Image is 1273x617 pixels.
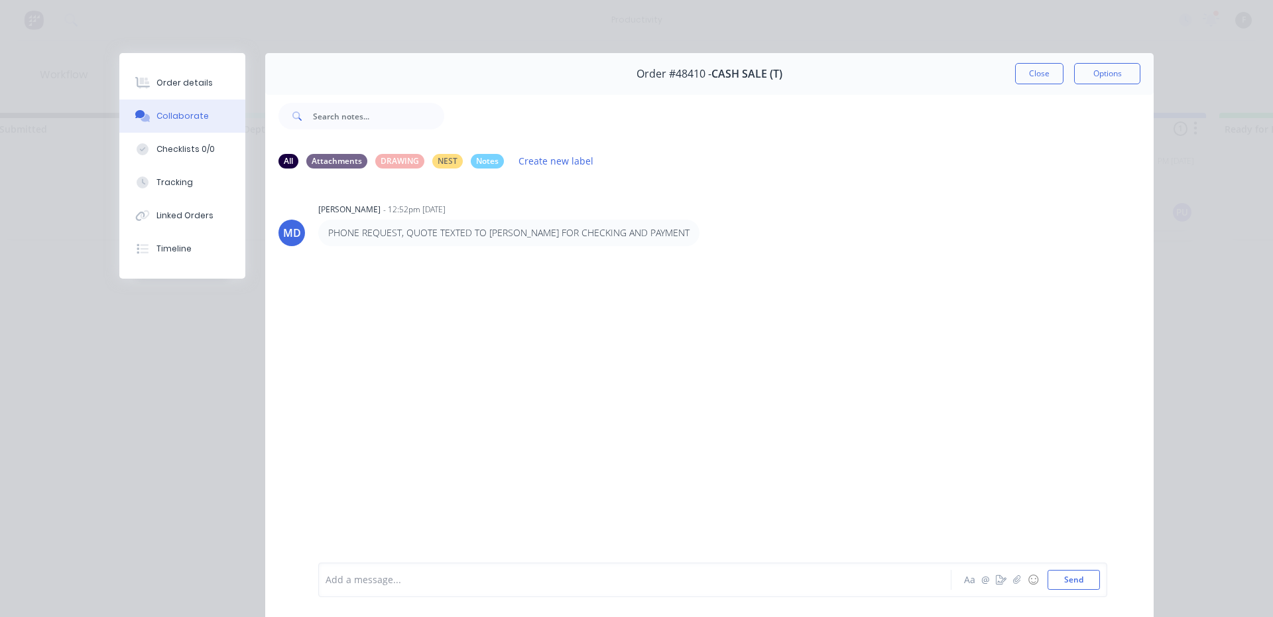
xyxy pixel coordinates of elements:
[156,243,192,255] div: Timeline
[313,103,444,129] input: Search notes...
[306,154,367,169] div: Attachments
[278,154,298,169] div: All
[711,68,782,80] span: CASH SALE (T)
[156,77,213,89] div: Order details
[156,110,209,122] div: Collaborate
[1015,63,1063,84] button: Close
[977,572,993,588] button: @
[156,210,213,222] div: Linked Orders
[512,152,601,170] button: Create new label
[156,176,193,188] div: Tracking
[119,100,245,133] button: Collaborate
[1025,572,1041,588] button: ☺
[432,154,463,169] div: NEST
[119,166,245,199] button: Tracking
[119,199,245,232] button: Linked Orders
[471,154,504,169] div: Notes
[156,143,215,155] div: Checklists 0/0
[328,226,690,240] p: PHONE REQUEST, QUOTE TEXTED TO [PERSON_NAME] FOR CHECKING AND PAYMENT
[283,225,301,241] div: MD
[1048,570,1100,590] button: Send
[1074,63,1140,84] button: Options
[119,66,245,100] button: Order details
[961,572,977,588] button: Aa
[636,68,711,80] span: Order #48410 -
[375,154,424,169] div: DRAWING
[383,204,446,216] div: - 12:52pm [DATE]
[119,232,245,265] button: Timeline
[318,204,381,216] div: [PERSON_NAME]
[119,133,245,166] button: Checklists 0/0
